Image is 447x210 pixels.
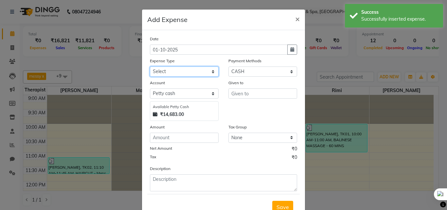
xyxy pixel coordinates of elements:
h5: Add Expense [147,15,188,25]
label: Expense Type [150,58,175,64]
span: ₹0 [292,154,297,162]
strong: ₹14,683.00 [160,111,184,118]
input: Given to [228,88,297,99]
label: Tax Group [228,124,247,130]
label: Date [150,36,159,42]
label: Given to [228,80,243,86]
label: Amount [150,124,165,130]
label: Net Amount [150,145,172,151]
button: Close [290,10,305,28]
label: Payment Methods [228,58,261,64]
span: × [295,14,300,24]
div: Success [361,9,438,16]
input: Amount [150,133,219,143]
span: ₹0 [292,145,297,154]
label: Tax [150,154,156,160]
div: Successfully inserted expense. [361,16,438,23]
div: Available Petty Cash [153,104,216,110]
label: Account [150,80,165,86]
label: Description [150,166,170,172]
